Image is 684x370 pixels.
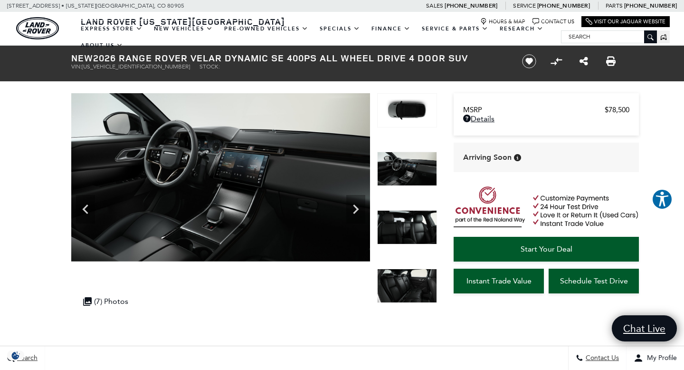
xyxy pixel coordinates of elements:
[466,276,532,285] span: Instant Trade Value
[82,63,190,70] span: [US_VEHICLE_IDENTIFICATION_NUMBER]
[579,56,588,67] a: Share this New 2026 Range Rover Velar Dynamic SE 400PS All Wheel Drive 4 Door SUV
[549,54,563,68] button: Compare Vehicle
[78,292,133,311] div: (7) Photos
[643,354,677,362] span: My Profile
[463,106,629,114] a: MSRP $78,500
[218,20,314,37] a: Pre-Owned Vehicles
[618,322,670,335] span: Chat Live
[75,20,148,37] a: EXPRESS STORE
[463,152,512,163] span: Arriving Soon
[445,2,497,10] a: [PHONE_NUMBER]
[519,54,540,69] button: Save vehicle
[75,16,291,27] a: Land Rover [US_STATE][GEOGRAPHIC_DATA]
[561,31,656,42] input: Search
[71,53,506,63] h1: 2026 Range Rover Velar Dynamic SE 400PS All Wheel Drive 4 Door SUV
[494,20,549,37] a: Research
[549,269,639,293] a: Schedule Test Drive
[71,93,370,262] img: New 2026 Zadar Grey LAND ROVER Dynamic SE 400PS image 5
[314,20,366,37] a: Specials
[514,154,521,161] div: Vehicle is preparing for delivery to the retailer. MSRP will be finalized when the vehicle arrive...
[612,315,677,341] a: Chat Live
[366,20,416,37] a: Finance
[532,18,574,25] a: Contact Us
[346,195,365,224] div: Next
[480,18,525,25] a: Hours & Map
[521,244,572,253] span: Start Your Deal
[148,20,218,37] a: New Vehicles
[75,20,561,54] nav: Main Navigation
[605,106,629,114] span: $78,500
[16,17,59,39] img: Land Rover
[652,189,673,210] button: Explore your accessibility options
[627,346,684,370] button: Open user profile menu
[377,210,437,244] img: New 2026 Zadar Grey LAND ROVER Dynamic SE 400PS image 6
[454,237,639,262] a: Start Your Deal
[416,20,494,37] a: Service & Parts
[606,2,623,9] span: Parts
[377,152,437,186] img: New 2026 Zadar Grey LAND ROVER Dynamic SE 400PS image 5
[652,189,673,212] aside: Accessibility Help Desk
[71,63,82,70] span: VIN:
[377,93,437,127] img: New 2026 Zadar Grey LAND ROVER Dynamic SE 400PS image 4
[463,106,605,114] span: MSRP
[537,2,590,10] a: [PHONE_NUMBER]
[560,276,628,285] span: Schedule Test Drive
[583,354,619,362] span: Contact Us
[463,114,629,123] a: Details
[513,2,535,9] span: Service
[199,63,220,70] span: Stock:
[76,195,95,224] div: Previous
[5,351,27,360] section: Click to Open Cookie Consent Modal
[624,2,677,10] a: [PHONE_NUMBER]
[7,2,184,9] a: [STREET_ADDRESS] • [US_STATE][GEOGRAPHIC_DATA], CO 80905
[81,16,285,27] span: Land Rover [US_STATE][GEOGRAPHIC_DATA]
[377,269,437,303] img: New 2026 Zadar Grey LAND ROVER Dynamic SE 400PS image 7
[5,351,27,360] img: Opt-Out Icon
[586,18,665,25] a: Visit Our Jaguar Website
[75,37,129,54] a: About Us
[454,269,544,293] a: Instant Trade Value
[71,51,93,64] strong: New
[16,17,59,39] a: land-rover
[606,56,616,67] a: Print this New 2026 Range Rover Velar Dynamic SE 400PS All Wheel Drive 4 Door SUV
[426,2,443,9] span: Sales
